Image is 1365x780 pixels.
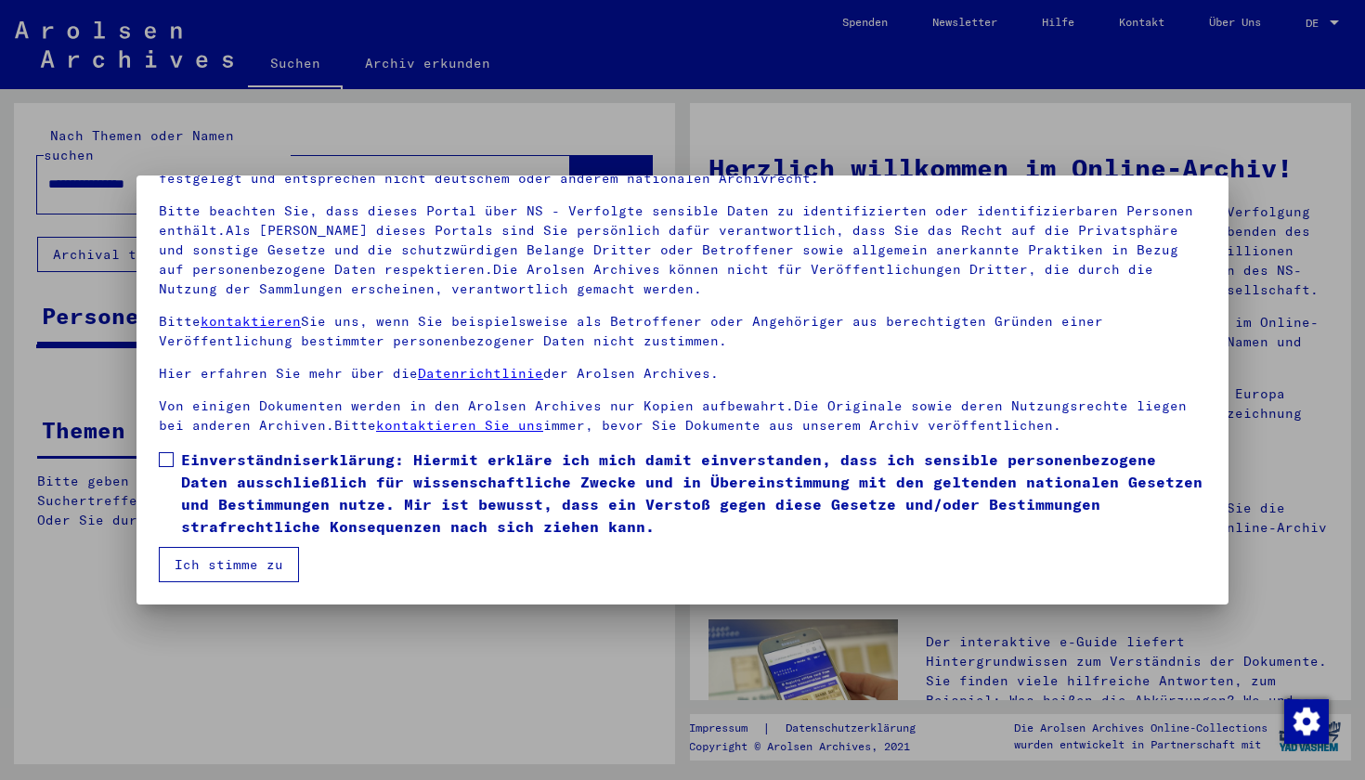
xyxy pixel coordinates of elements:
[181,448,1206,538] span: Einverständniserklärung: Hiermit erkläre ich mich damit einverstanden, dass ich sensible personen...
[159,396,1206,435] p: Von einigen Dokumenten werden in den Arolsen Archives nur Kopien aufbewahrt.Die Originale sowie d...
[159,201,1206,299] p: Bitte beachten Sie, dass dieses Portal über NS - Verfolgte sensible Daten zu identifizierten oder...
[201,313,301,330] a: kontaktieren
[159,547,299,582] button: Ich stimme zu
[159,312,1206,351] p: Bitte Sie uns, wenn Sie beispielsweise als Betroffener oder Angehöriger aus berechtigten Gründen ...
[1283,698,1328,743] div: Zustimmung ändern
[376,417,543,434] a: kontaktieren Sie uns
[159,364,1206,383] p: Hier erfahren Sie mehr über die der Arolsen Archives.
[418,365,543,382] a: Datenrichtlinie
[1284,699,1329,744] img: Zustimmung ändern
